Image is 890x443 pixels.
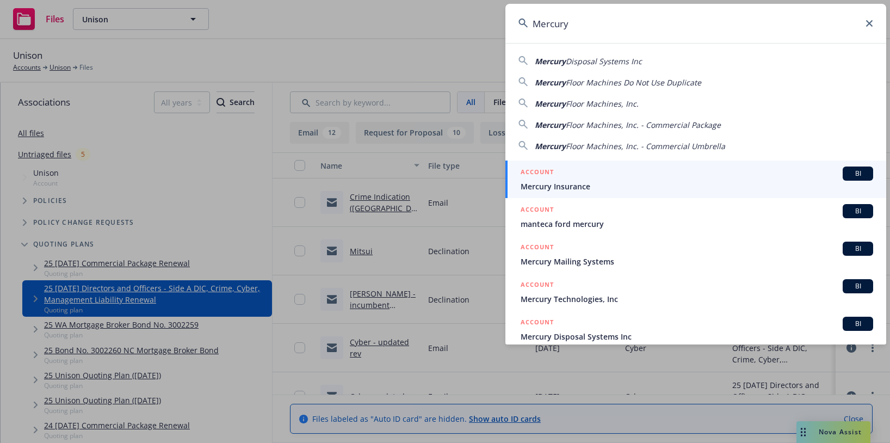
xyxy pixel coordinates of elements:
span: Floor Machines, Inc. - Commercial Umbrella [566,141,725,151]
span: Mercury Mailing Systems [521,256,873,267]
span: Mercury [535,141,566,151]
span: Mercury Disposal Systems Inc [521,331,873,342]
h5: ACCOUNT [521,204,554,217]
span: Floor Machines, Inc. - Commercial Package [566,120,721,130]
a: ACCOUNTBIMercury Disposal Systems Inc [505,311,886,348]
span: Mercury [535,56,566,66]
span: BI [847,319,869,329]
span: BI [847,281,869,291]
a: ACCOUNTBImanteca ford mercury [505,198,886,236]
h5: ACCOUNT [521,242,554,255]
input: Search... [505,4,886,43]
a: ACCOUNTBIMercury Insurance [505,161,886,198]
span: Floor Machines, Inc. [566,99,639,109]
span: BI [847,206,869,216]
h5: ACCOUNT [521,317,554,330]
span: Mercury Technologies, Inc [521,293,873,305]
span: Mercury [535,120,566,130]
span: Mercury [535,77,566,88]
h5: ACCOUNT [521,279,554,292]
span: BI [847,244,869,254]
span: Mercury [535,99,566,109]
h5: ACCOUNT [521,167,554,180]
span: Floor Machines Do Not Use Duplicate [566,77,701,88]
a: ACCOUNTBIMercury Mailing Systems [505,236,886,273]
span: Mercury Insurance [521,181,873,192]
span: Disposal Systems Inc [566,56,642,66]
span: manteca ford mercury [521,218,873,230]
span: BI [847,169,869,179]
a: ACCOUNTBIMercury Technologies, Inc [505,273,886,311]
